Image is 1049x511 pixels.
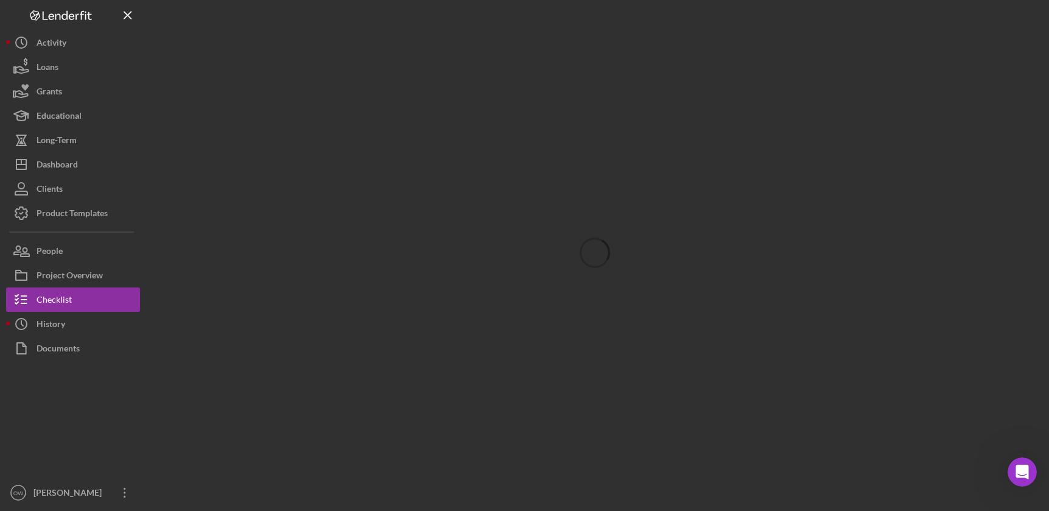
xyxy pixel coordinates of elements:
[1008,457,1037,487] iframe: Intercom live chat
[6,128,140,152] button: Long-Term
[13,490,24,496] text: OW
[37,104,82,131] div: Educational
[37,336,80,364] div: Documents
[6,152,140,177] button: Dashboard
[37,55,58,82] div: Loans
[6,104,140,128] button: Educational
[37,287,72,315] div: Checklist
[37,312,65,339] div: History
[6,79,140,104] button: Grants
[37,263,103,291] div: Project Overview
[37,201,108,228] div: Product Templates
[6,55,140,79] button: Loans
[37,152,78,180] div: Dashboard
[30,481,110,508] div: [PERSON_NAME]
[37,128,77,155] div: Long-Term
[6,263,140,287] button: Project Overview
[6,239,140,263] button: People
[37,30,66,58] div: Activity
[6,481,140,505] button: OW[PERSON_NAME]
[37,177,63,204] div: Clients
[6,30,140,55] button: Activity
[37,79,62,107] div: Grants
[6,336,140,361] button: Documents
[6,287,140,312] button: Checklist
[6,177,140,201] button: Clients
[6,201,140,225] button: Product Templates
[37,239,63,266] div: People
[6,312,140,336] button: History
